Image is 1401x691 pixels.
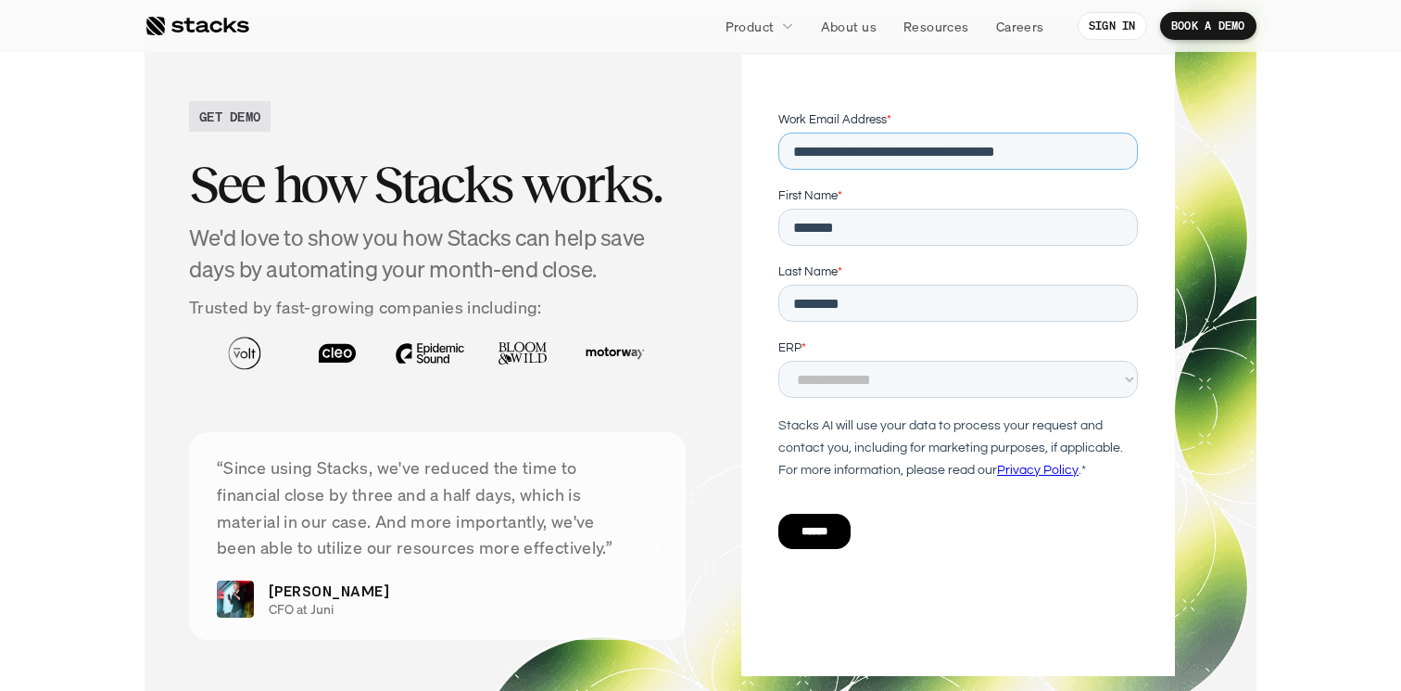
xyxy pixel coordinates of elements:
[1171,19,1245,32] p: BOOK A DEMO
[217,454,658,561] p: “Since using Stacks, we've reduced the time to financial close by three and a half days, which is...
[903,17,969,36] p: Resources
[810,9,888,43] a: About us
[1089,19,1136,32] p: SIGN IN
[821,17,877,36] p: About us
[1078,12,1147,40] a: SIGN IN
[199,107,260,126] h2: GET DEMO
[726,17,775,36] p: Product
[1160,12,1256,40] a: BOOK A DEMO
[269,602,642,618] p: CFO at Juni
[892,9,980,43] a: Resources
[189,223,686,285] h4: We'd love to show you how Stacks can help save days by automating your month-end close.
[778,110,1138,565] iframe: Form 0
[996,17,1044,36] p: Careers
[189,294,686,321] p: Trusted by fast-growing companies including:
[985,9,1055,43] a: Careers
[189,156,686,213] h2: See how Stacks works.
[269,580,389,602] p: [PERSON_NAME]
